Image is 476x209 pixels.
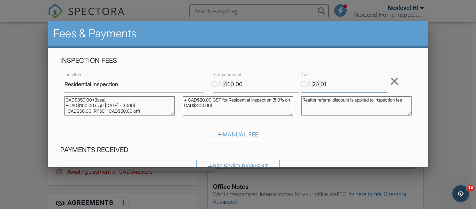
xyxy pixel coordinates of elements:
[452,185,469,202] iframe: Intercom live chat
[64,72,83,78] label: Line Item
[300,78,323,90] div: CAD$
[53,27,423,40] h2: Fees & Payments
[467,185,475,191] span: 10
[213,72,241,78] label: Pretax amount
[301,96,412,115] textarea: Realtor referral discount is applied to inspection fee
[206,133,270,140] a: Manual Fee
[60,56,416,65] h4: Inspection Fees
[60,145,416,155] h4: Payments Received
[183,96,293,115] textarea: + CAD$20.00 GST for Residential Inspection (5.0% on CAD$400.00)
[196,160,280,172] div: Received Payment
[206,128,270,140] div: Manual Fee
[64,96,175,115] textarea: CAD$350.00 (Base) +CAD$100.00 (sqft [DATE] - 3000) -CAD$50.00 (RT50 - CAD$50.00 off) + CAD$20.00 ...
[211,78,234,90] div: CAD$
[196,164,280,171] a: Received Payment
[301,72,309,78] label: Tax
